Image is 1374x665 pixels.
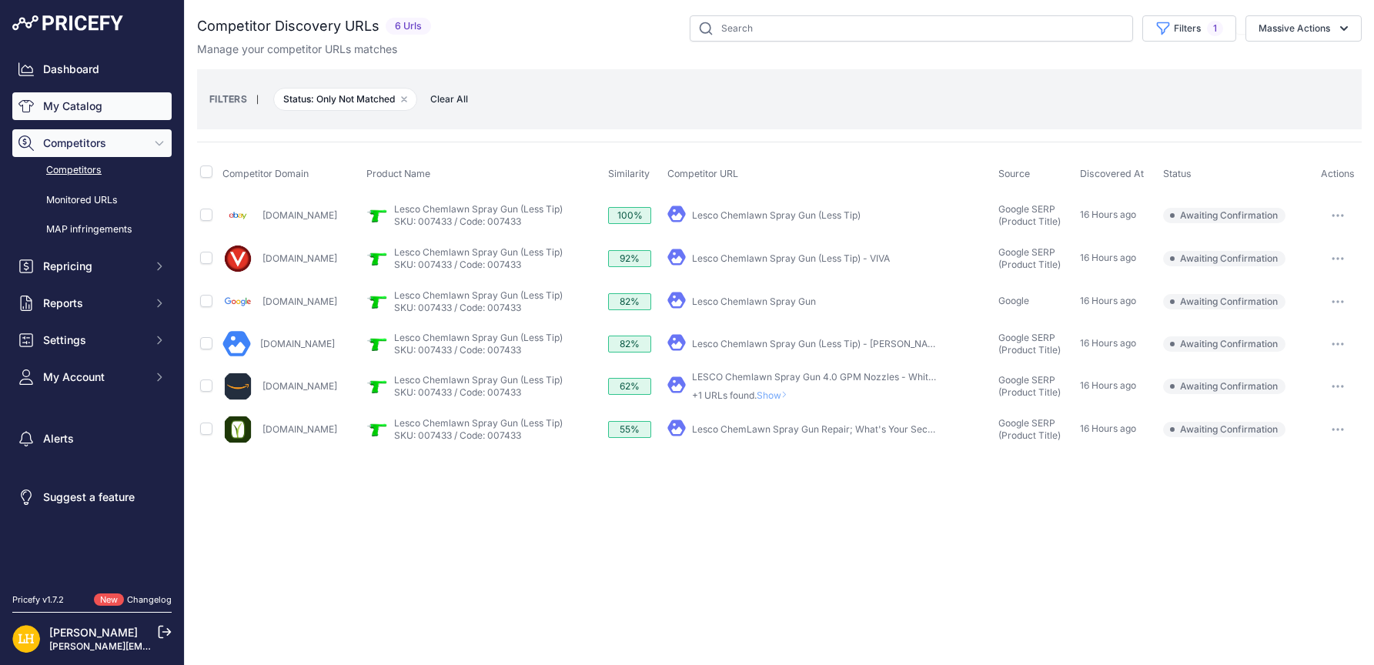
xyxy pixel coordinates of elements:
span: Awaiting Confirmation [1163,336,1285,352]
a: Lesco Chemlawn Spray Gun (Less Tip) [692,209,861,221]
div: Pricefy v1.7.2 [12,593,64,607]
span: 1 [1207,21,1223,36]
span: 16 Hours ago [1080,295,1136,306]
a: [DOMAIN_NAME] [262,380,337,392]
button: My Account [12,363,172,391]
span: 16 Hours ago [1080,423,1136,434]
div: 82% [608,336,651,353]
span: Similarity [608,168,650,179]
a: Changelog [127,594,172,605]
span: Settings [43,332,144,348]
p: Manage your competitor URLs matches [197,42,397,57]
span: Awaiting Confirmation [1163,208,1285,223]
a: Lesco ChemLawn Spray Gun Repair; What's Your Secret? [692,423,944,435]
a: SKU: 007433 / Code: 007433 [394,386,521,398]
button: Repricing [12,252,172,280]
p: +1 URLs found. [692,389,938,402]
span: Status: Only Not Matched [273,88,417,111]
button: Competitors [12,129,172,157]
span: Google [998,295,1029,306]
img: Pricefy Logo [12,15,123,31]
span: Awaiting Confirmation [1163,294,1285,309]
input: Search [690,15,1133,42]
div: 62% [608,378,651,395]
a: My Catalog [12,92,172,120]
a: Competitors [12,157,172,184]
span: Competitors [43,135,144,151]
a: [PERSON_NAME][EMAIL_ADDRESS][DOMAIN_NAME] [49,640,286,652]
a: SKU: 007433 / Code: 007433 [394,344,521,356]
span: Source [998,168,1030,179]
span: Discovered At [1080,168,1144,179]
a: Lesco Chemlawn Spray Gun (Less Tip) - [PERSON_NAME] [692,338,944,349]
nav: Sidebar [12,55,172,575]
span: My Account [43,369,144,385]
span: Google SERP (Product Title) [998,203,1061,227]
div: 82% [608,293,651,310]
button: Massive Actions [1245,15,1362,42]
a: SKU: 007433 / Code: 007433 [394,216,521,227]
span: Show [757,389,794,401]
a: Monitored URLs [12,187,172,214]
a: MAP infringements [12,216,172,243]
a: Lesco Chemlawn Spray Gun (Less Tip) - VIVA [692,252,890,264]
span: 16 Hours ago [1080,337,1136,349]
a: [DOMAIN_NAME] [262,296,337,307]
a: Lesco Chemlawn Spray Gun (Less Tip) [394,417,563,429]
a: Lesco Chemlawn Spray Gun (Less Tip) [394,246,563,258]
small: FILTERS [209,93,247,105]
span: Awaiting Confirmation [1163,422,1285,437]
span: Awaiting Confirmation [1163,251,1285,266]
button: Settings [12,326,172,354]
a: [DOMAIN_NAME] [260,338,335,349]
span: 16 Hours ago [1080,379,1136,391]
a: Lesco Chemlawn Spray Gun [692,296,816,307]
a: Lesco Chemlawn Spray Gun (Less Tip) [394,203,563,215]
span: Reports [43,296,144,311]
button: Reports [12,289,172,317]
div: 55% [608,421,651,438]
span: Google SERP (Product Title) [998,246,1061,270]
a: LESCO Chemlawn Spray Gun 4.0 GPM Nozzles - White ... [692,371,943,383]
span: Competitor Domain [222,168,309,179]
span: Actions [1321,168,1355,179]
small: | [247,95,268,104]
span: Google SERP (Product Title) [998,374,1061,398]
span: Status [1163,168,1192,179]
a: Lesco Chemlawn Spray Gun (Less Tip) [394,332,563,343]
button: Clear All [423,92,476,107]
a: [DOMAIN_NAME] [262,423,337,435]
a: SKU: 007433 / Code: 007433 [394,429,521,441]
div: 92% [608,250,651,267]
a: Alerts [12,425,172,453]
span: 16 Hours ago [1080,209,1136,220]
span: Competitor URL [667,168,738,179]
span: Repricing [43,259,144,274]
a: [DOMAIN_NAME] [262,252,337,264]
button: Filters1 [1142,15,1236,42]
a: SKU: 007433 / Code: 007433 [394,302,521,313]
span: Google SERP (Product Title) [998,417,1061,441]
a: SKU: 007433 / Code: 007433 [394,259,521,270]
a: Lesco Chemlawn Spray Gun (Less Tip) [394,374,563,386]
h2: Competitor Discovery URLs [197,15,379,37]
span: Product Name [366,168,430,179]
span: Awaiting Confirmation [1163,379,1285,394]
span: 6 Urls [386,18,431,35]
a: Suggest a feature [12,483,172,511]
a: Lesco Chemlawn Spray Gun (Less Tip) [394,289,563,301]
a: [DOMAIN_NAME] [262,209,337,221]
div: 100% [608,207,651,224]
span: New [94,593,124,607]
span: 16 Hours ago [1080,252,1136,263]
a: Dashboard [12,55,172,83]
a: [PERSON_NAME] [49,626,138,639]
span: Google SERP (Product Title) [998,332,1061,356]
